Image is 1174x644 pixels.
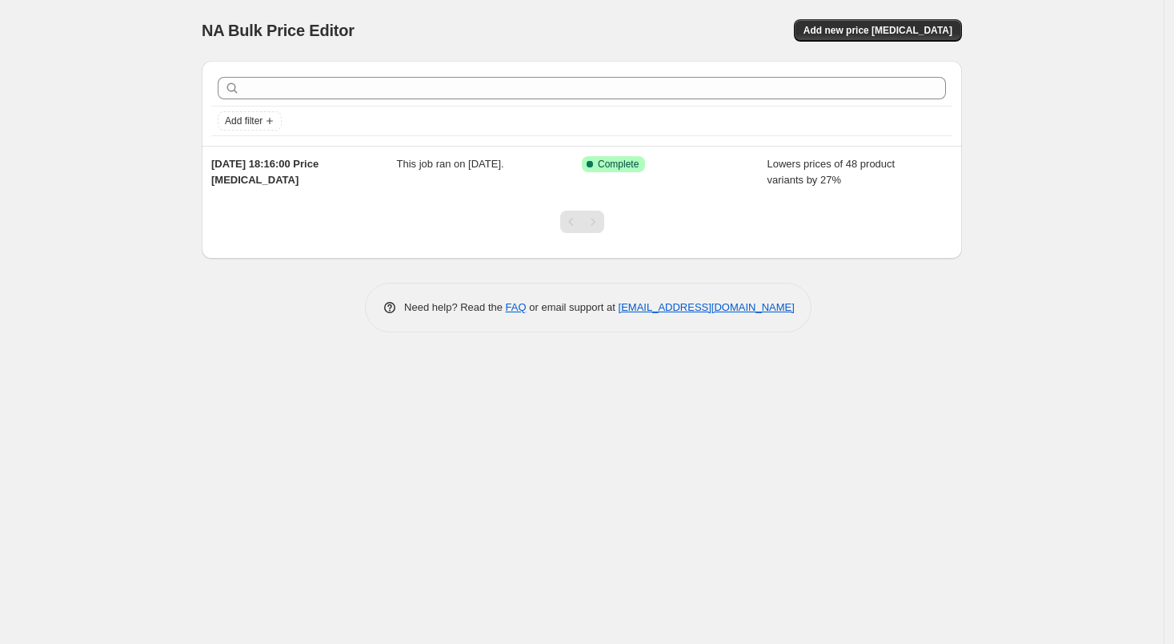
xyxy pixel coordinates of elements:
button: Add filter [218,111,282,131]
span: This job ran on [DATE]. [397,158,504,170]
span: Add filter [225,115,262,127]
span: Complete [598,158,639,171]
span: Add new price [MEDICAL_DATA] [803,24,952,37]
nav: Pagination [560,211,604,233]
span: or email support at [527,301,619,313]
span: NA Bulk Price Editor [202,22,355,39]
a: FAQ [506,301,527,313]
a: [EMAIL_ADDRESS][DOMAIN_NAME] [619,301,795,313]
span: Need help? Read the [404,301,506,313]
span: Lowers prices of 48 product variants by 27% [767,158,896,186]
span: [DATE] 18:16:00 Price [MEDICAL_DATA] [211,158,319,186]
button: Add new price [MEDICAL_DATA] [794,19,962,42]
